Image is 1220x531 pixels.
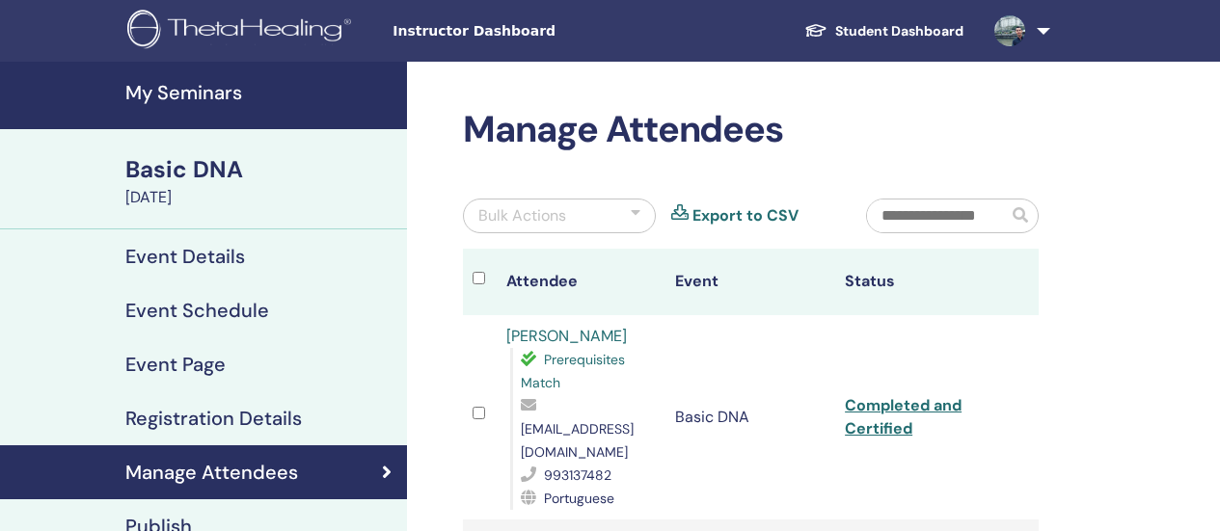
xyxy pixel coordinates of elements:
[845,395,962,438] a: Completed and Certified
[463,108,1039,152] h2: Manage Attendees
[125,153,395,186] div: Basic DNA
[478,204,566,227] div: Bulk Actions
[125,186,395,209] div: [DATE]
[125,461,298,484] h4: Manage Attendees
[125,407,302,430] h4: Registration Details
[497,249,666,315] th: Attendee
[692,204,799,227] a: Export to CSV
[506,326,627,346] a: [PERSON_NAME]
[521,351,625,391] span: Prerequisites Match
[125,353,226,376] h4: Event Page
[994,15,1025,46] img: default.jpg
[665,315,835,519] td: Basic DNA
[125,299,269,322] h4: Event Schedule
[125,245,245,268] h4: Event Details
[544,466,611,484] span: 993137482
[789,13,979,49] a: Student Dashboard
[127,10,358,53] img: logo.png
[835,249,1005,315] th: Status
[665,249,835,315] th: Event
[393,21,682,41] span: Instructor Dashboard
[544,490,614,507] span: Portuguese
[114,153,407,209] a: Basic DNA[DATE]
[125,81,395,104] h4: My Seminars
[804,22,827,39] img: graduation-cap-white.svg
[521,420,634,461] span: [EMAIL_ADDRESS][DOMAIN_NAME]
